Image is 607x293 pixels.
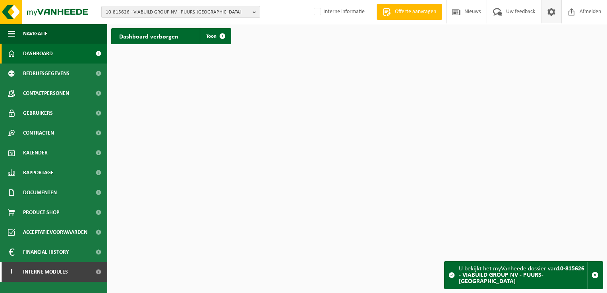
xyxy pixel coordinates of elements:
[23,24,48,44] span: Navigatie
[23,123,54,143] span: Contracten
[459,262,587,289] div: U bekijkt het myVanheede dossier van
[377,4,442,20] a: Offerte aanvragen
[206,34,217,39] span: Toon
[23,44,53,64] span: Dashboard
[23,242,69,262] span: Financial History
[23,183,57,202] span: Documenten
[23,262,68,282] span: Interne modules
[23,143,48,163] span: Kalender
[393,8,438,16] span: Offerte aanvragen
[312,6,365,18] label: Interne informatie
[23,83,69,103] span: Contactpersonen
[106,6,249,18] span: 10-815626 - VIABUILD GROUP NV - PUURS-[GEOGRAPHIC_DATA]
[23,103,53,123] span: Gebruikers
[111,28,186,44] h2: Dashboard verborgen
[23,222,87,242] span: Acceptatievoorwaarden
[23,202,59,222] span: Product Shop
[8,262,15,282] span: I
[459,266,584,285] strong: 10-815626 - VIABUILD GROUP NV - PUURS-[GEOGRAPHIC_DATA]
[200,28,230,44] a: Toon
[23,163,54,183] span: Rapportage
[23,64,70,83] span: Bedrijfsgegevens
[101,6,260,18] button: 10-815626 - VIABUILD GROUP NV - PUURS-[GEOGRAPHIC_DATA]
